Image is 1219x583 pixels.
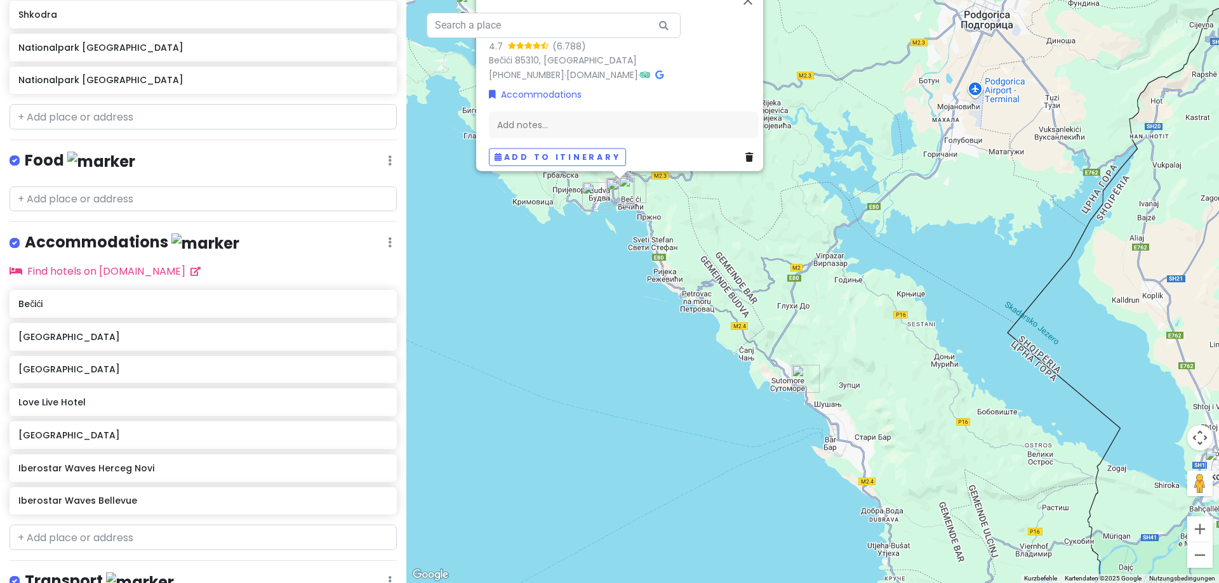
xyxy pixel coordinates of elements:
[1187,542,1213,568] button: Verkleinern
[489,53,637,66] a: Bečići 85310, [GEOGRAPHIC_DATA]
[606,178,634,206] div: Iberostar Waves Bellevue
[489,68,564,81] a: [PHONE_NUMBER]
[489,87,582,101] a: Accommodations
[410,567,451,583] img: Google
[10,525,397,550] input: + Add place or address
[18,9,387,20] h6: Shkodra
[18,42,387,53] h6: Nationalpark [GEOGRAPHIC_DATA]
[489,111,758,138] div: Add notes...
[640,70,650,79] i: Tripadvisor
[18,429,387,441] h6: [GEOGRAPHIC_DATA]
[474,15,502,43] div: Flughafen Tivat
[655,70,663,79] i: Google Maps
[1149,575,1215,582] a: Nutzungsbedingungen (wird in neuem Tab geöffnet)
[552,39,586,53] div: (6.788)
[10,264,201,278] a: Find hotels on [DOMAIN_NAME]
[18,495,387,506] h6: Iberostar Waves Bellevue
[1187,425,1213,450] button: Kamerasteuerung für die Karte
[1065,575,1142,582] span: Kartendaten ©2025 Google
[1187,471,1213,496] button: Pegman auf die Karte ziehen, um Street View aufzurufen
[18,396,387,408] h6: Love Live Hotel
[18,462,387,474] h6: Iberostar Waves Herceg Novi
[618,175,646,203] div: Bečići
[607,178,635,206] div: Hotel Montenegro Beach Resort
[792,365,820,393] div: Love Live Hotel
[18,74,387,86] h6: Nationalpark [GEOGRAPHIC_DATA]
[18,364,387,375] h6: [GEOGRAPHIC_DATA]
[18,331,387,343] h6: [GEOGRAPHIC_DATA]
[489,20,758,82] div: · ·
[1187,516,1213,542] button: Vergrößern
[25,232,239,253] h4: Accommodations
[745,150,758,164] a: Delete place
[25,150,135,171] h4: Food
[489,148,626,166] button: Add to itinerary
[410,567,451,583] a: Dieses Gebiet in Google Maps öffnen (in neuem Fenster)
[582,182,610,210] div: Avala Resort & Villas
[489,39,508,53] div: 4.7
[18,298,387,310] h6: Bečići
[10,187,397,212] input: + Add place or address
[171,233,239,253] img: marker
[566,68,638,81] a: [DOMAIN_NAME]
[427,13,681,38] input: Search a place
[10,104,397,129] input: + Add place or address
[67,152,135,171] img: marker
[1024,574,1057,583] button: Kurzbefehle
